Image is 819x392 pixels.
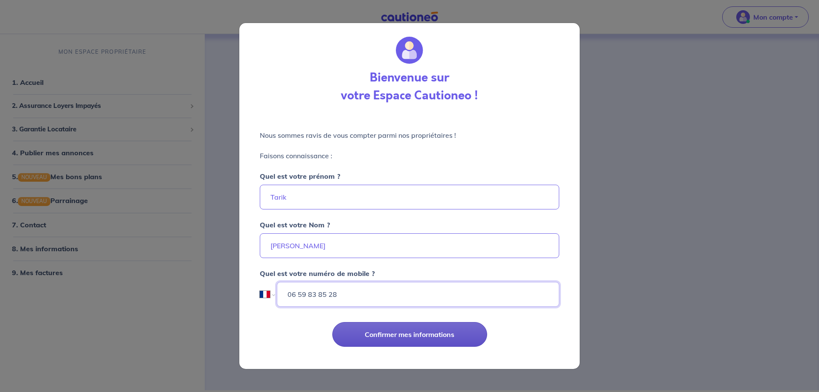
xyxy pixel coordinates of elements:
input: Ex : Martin [260,185,559,209]
img: wallet_circle [396,37,423,64]
input: Ex : 06 06 06 06 06 [277,282,559,307]
strong: Quel est votre prénom ? [260,172,340,180]
button: Confirmer mes informations [332,322,487,347]
strong: Quel est votre Nom ? [260,221,330,229]
h3: Bienvenue sur [370,71,449,85]
input: Ex : Durand [260,233,559,258]
strong: Quel est votre numéro de mobile ? [260,269,375,278]
p: Nous sommes ravis de vous compter parmi nos propriétaires ! [260,130,559,140]
p: Faisons connaissance : [260,151,559,161]
h3: votre Espace Cautioneo ! [341,89,478,103]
